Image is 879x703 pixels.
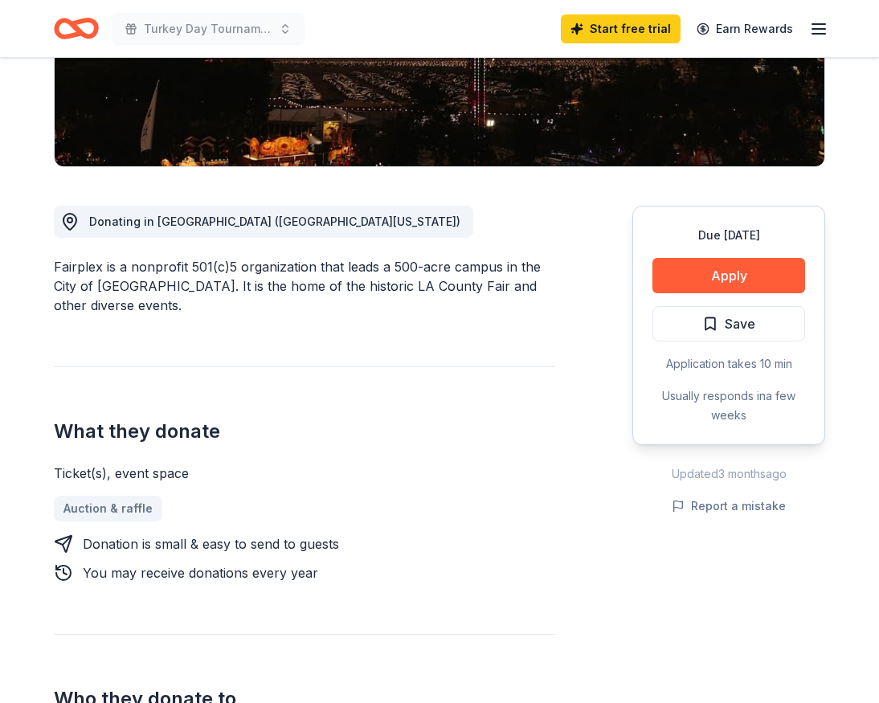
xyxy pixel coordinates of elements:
span: Donating in [GEOGRAPHIC_DATA] ([GEOGRAPHIC_DATA][US_STATE]) [89,215,460,228]
div: Application takes 10 min [652,354,805,374]
span: Turkey Day Tournament (2025) [144,19,272,39]
button: Turkey Day Tournament (2025) [112,13,305,45]
div: Due [DATE] [652,226,805,245]
div: Usually responds in a few weeks [652,386,805,425]
h2: What they donate [54,419,555,444]
button: Report a mistake [672,497,786,516]
div: Updated 3 months ago [632,464,825,484]
div: Ticket(s), event space [54,464,555,483]
div: Fairplex is a nonprofit 501(c)5 organization that leads a 500-acre campus in the City of [GEOGRAP... [54,257,555,315]
span: Save [725,313,755,334]
a: Start free trial [561,14,681,43]
a: Auction & raffle [54,496,162,521]
button: Save [652,306,805,341]
div: Donation is small & easy to send to guests [83,534,339,554]
button: Apply [652,258,805,293]
div: You may receive donations every year [83,563,318,582]
a: Home [54,10,99,47]
a: Earn Rewards [687,14,803,43]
